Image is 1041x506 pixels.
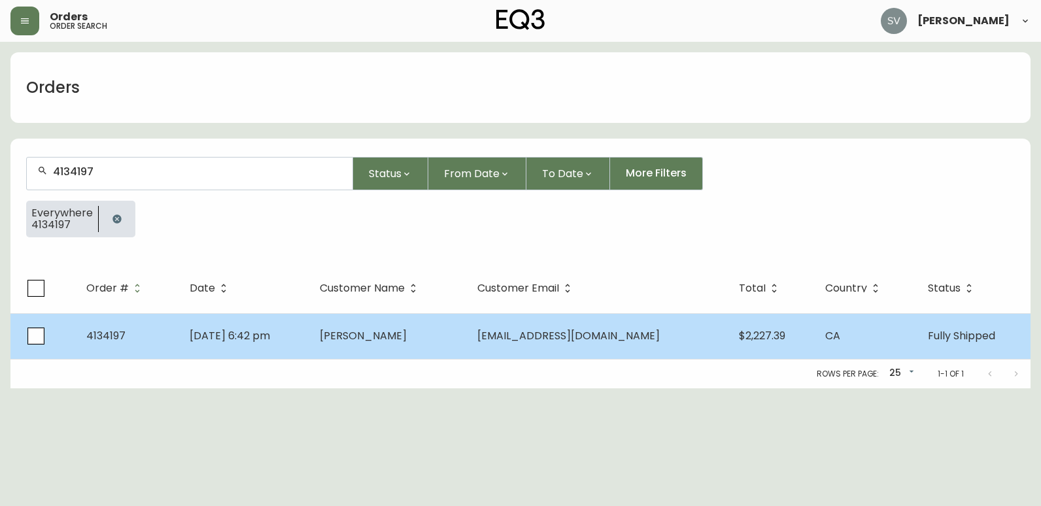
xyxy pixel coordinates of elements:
[428,157,526,190] button: From Date
[190,328,270,343] span: [DATE] 6:42 pm
[50,12,88,22] span: Orders
[50,22,107,30] h5: order search
[496,9,545,30] img: logo
[369,165,401,182] span: Status
[739,284,766,292] span: Total
[825,284,867,292] span: Country
[928,328,995,343] span: Fully Shipped
[86,328,126,343] span: 4134197
[881,8,907,34] img: 0ef69294c49e88f033bcbeb13310b844
[928,282,978,294] span: Status
[190,284,215,292] span: Date
[477,284,559,292] span: Customer Email
[31,207,93,219] span: Everywhere
[320,284,405,292] span: Customer Name
[739,328,785,343] span: $2,227.39
[825,282,884,294] span: Country
[190,282,232,294] span: Date
[444,165,500,182] span: From Date
[626,166,687,180] span: More Filters
[928,284,961,292] span: Status
[526,157,610,190] button: To Date
[53,165,342,178] input: Search
[884,363,917,384] div: 25
[86,282,146,294] span: Order #
[320,328,407,343] span: [PERSON_NAME]
[825,328,840,343] span: CA
[938,368,964,380] p: 1-1 of 1
[353,157,428,190] button: Status
[739,282,783,294] span: Total
[320,282,422,294] span: Customer Name
[817,368,879,380] p: Rows per page:
[26,76,80,99] h1: Orders
[610,157,703,190] button: More Filters
[542,165,583,182] span: To Date
[31,219,93,231] span: 4134197
[477,328,660,343] span: [EMAIL_ADDRESS][DOMAIN_NAME]
[86,284,129,292] span: Order #
[477,282,576,294] span: Customer Email
[917,16,1010,26] span: [PERSON_NAME]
